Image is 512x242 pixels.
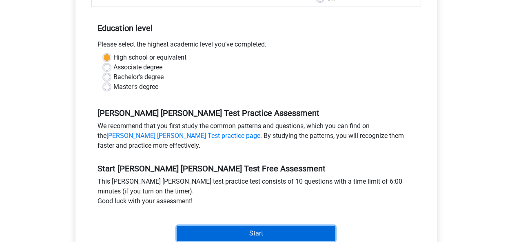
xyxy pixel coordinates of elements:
label: High school or equivalent [113,53,186,62]
h5: Education level [98,20,415,36]
div: Please select the highest academic level you’ve completed. [91,40,421,53]
label: Associate degree [113,62,162,72]
label: Master's degree [113,82,158,92]
div: We recommend that you first study the common patterns and questions, which you can find on the . ... [91,121,421,154]
h5: Start [PERSON_NAME] [PERSON_NAME] Test Free Assessment [98,164,415,173]
div: This [PERSON_NAME] [PERSON_NAME] test practice test consists of 10 questions with a time limit of... [91,177,421,209]
a: [PERSON_NAME] [PERSON_NAME] Test practice page [106,132,260,140]
h5: [PERSON_NAME] [PERSON_NAME] Test Practice Assessment [98,108,415,118]
label: Bachelor's degree [113,72,164,82]
input: Start [177,226,335,241]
